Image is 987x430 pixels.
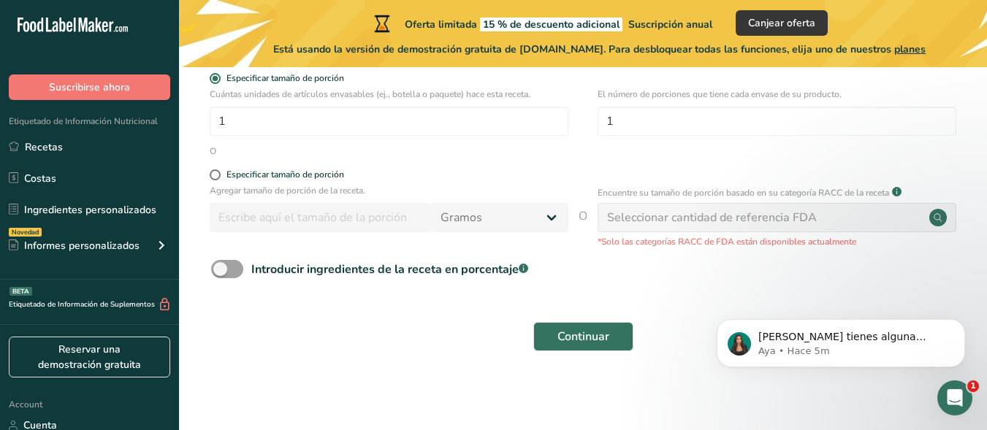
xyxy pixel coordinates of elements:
[736,10,828,36] button: Canjear oferta
[894,42,926,56] span: planes
[748,15,815,31] span: Canjear oferta
[557,328,609,345] span: Continuar
[226,169,344,180] div: Especificar tamaño de porción
[371,15,712,32] div: Oferta limitada
[49,80,130,95] span: Suscribirse ahora
[251,261,528,278] div: Introducir ingredientes de la receta en porcentaje
[210,88,568,101] p: Cuántas unidades de artículos envasables (ej., botella o paquete) hace esta receta.
[9,287,32,296] div: BETA
[607,209,817,226] div: Seleccionar cantidad de referencia FDA
[937,380,972,415] iframe: Intercom live chat
[221,73,344,84] span: Especificar tamaño de porción
[598,186,889,199] p: Encuentre su tamaño de porción basado en su categoría RACC de la receta
[210,184,568,197] p: Agregar tamaño de porción de la receta.
[628,18,712,31] span: Suscripción anual
[967,380,979,392] span: 1
[598,235,956,248] p: *Solo las categorías RACC de FDA están disponibles actualmente
[533,322,633,351] button: Continuar
[9,238,140,253] div: Informes personalizados
[210,145,216,158] div: O
[579,207,587,248] span: O
[9,74,170,100] button: Suscribirse ahora
[695,288,987,391] iframe: Intercom notifications mensaje
[9,337,170,377] a: Reservar una demostración gratuita
[480,18,622,31] span: 15 % de descuento adicional
[273,42,926,57] span: Está usando la versión de demostración gratuita de [DOMAIN_NAME]. Para desbloquear todas las func...
[9,228,42,237] div: Novedad
[598,88,956,101] p: El número de porciones que tiene cada envase de su producto.
[210,203,432,232] input: Escribe aquí el tamaño de la porción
